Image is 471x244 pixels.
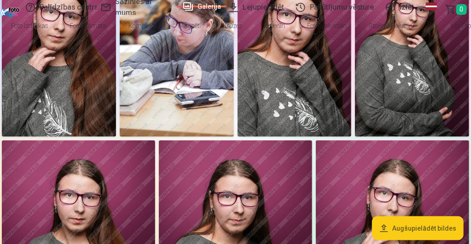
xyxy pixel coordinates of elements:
[59,13,117,39] a: Fotogrāmata
[167,13,212,39] a: Magnēti
[456,4,467,15] span: 0
[372,216,464,240] button: Augšupielādēt bildes
[117,13,167,39] a: Komplekti
[358,13,425,39] a: Atslēgu piekariņi
[177,6,227,7] a: Galerija
[296,13,358,39] a: Foto kalendāri
[442,2,471,17] a: Grozs0
[253,13,296,39] a: Suvenīri
[212,13,253,39] a: Krūzes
